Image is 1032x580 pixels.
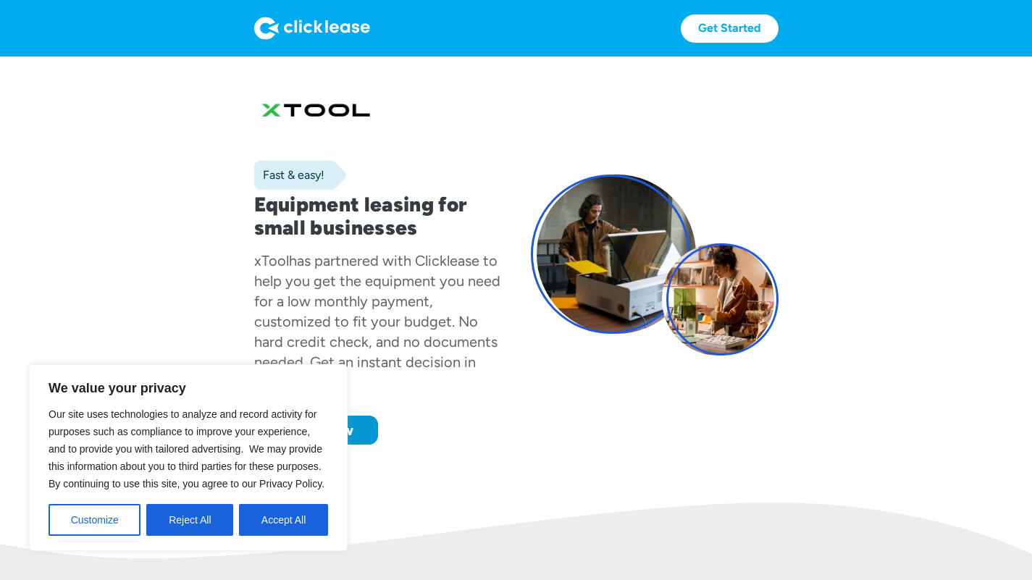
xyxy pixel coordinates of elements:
[146,504,233,536] button: Reject All
[681,14,779,43] a: Get Started
[239,504,328,536] button: Accept All
[49,504,140,536] button: Customize
[49,408,324,489] span: Our site uses technologies to analyze and record activity for purposes such as compliance to impr...
[254,193,502,239] h1: Equipment leasing for small businesses
[254,252,500,391] div: has partnered with Clicklease to help you get the equipment you need for a low monthly payment, c...
[29,364,348,551] div: We value your privacy
[49,379,328,397] p: We value your privacy
[254,168,324,182] div: Fast & easy!
[254,17,370,40] img: Logo
[254,252,289,269] div: xTool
